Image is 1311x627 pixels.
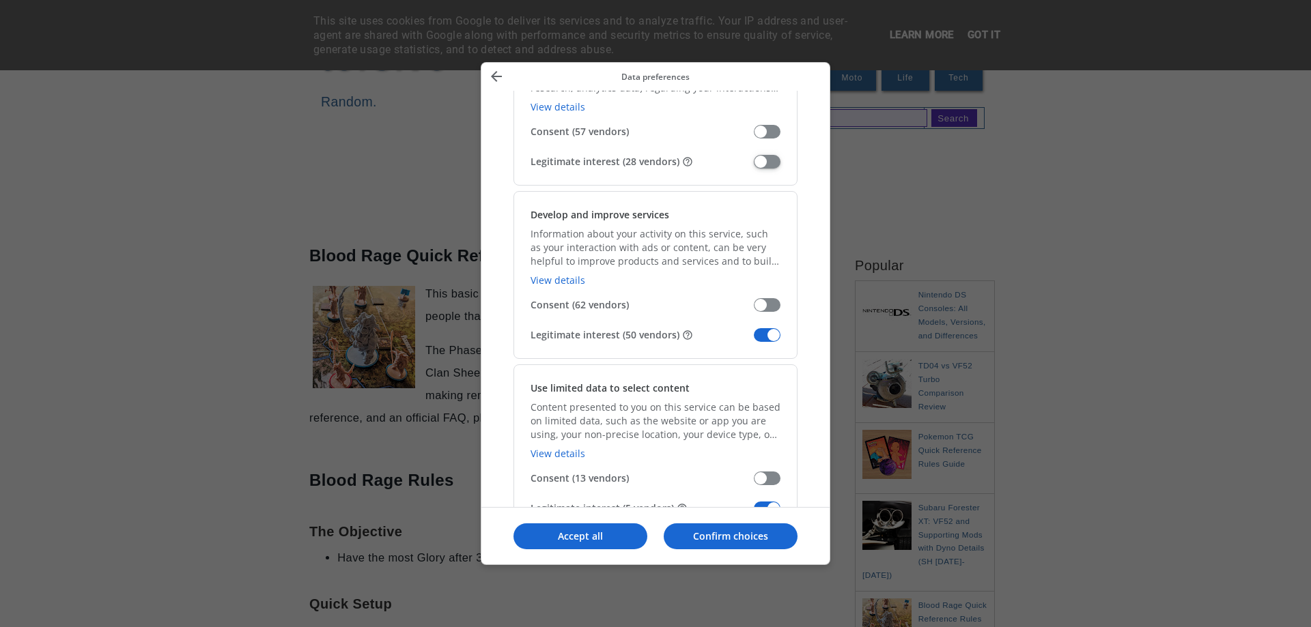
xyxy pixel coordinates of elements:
[531,274,585,287] a: View details, Develop and improve services
[531,298,754,312] span: Consent (62 vendors)
[531,155,754,169] span: Legitimate interest (28 vendors)
[664,529,798,543] p: Confirm choices
[531,400,780,441] p: Content presented to you on this service can be based on limited data, such as the website or app...
[513,529,647,543] p: Accept all
[531,447,585,460] a: View details, Use limited data to select content
[682,330,693,340] button: Some vendors are not asking for your consent, but are using your personal data on the basis of th...
[531,227,780,268] p: Information about your activity on this service, such as your interaction with ads or content, ca...
[481,62,830,565] div: Manage your data
[513,523,647,549] button: Accept all
[531,381,690,395] h2: Use limited data to select content
[531,501,754,515] span: Legitimate interest (5 vendors)
[531,100,585,113] a: View details, Understand audiences through statistics or combinations of data from different sources
[682,156,693,167] button: Some vendors are not asking for your consent, but are using your personal data on the basis of th...
[509,71,802,83] p: Data preferences
[484,68,509,88] button: Back
[531,125,754,138] span: Consent (57 vendors)
[531,328,754,342] span: Legitimate interest (50 vendors)
[531,471,754,485] span: Consent (13 vendors)
[677,503,688,514] button: Some vendors are not asking for your consent, but are using your personal data on the basis of th...
[531,208,669,222] h2: Develop and improve services
[664,523,798,549] button: Confirm choices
